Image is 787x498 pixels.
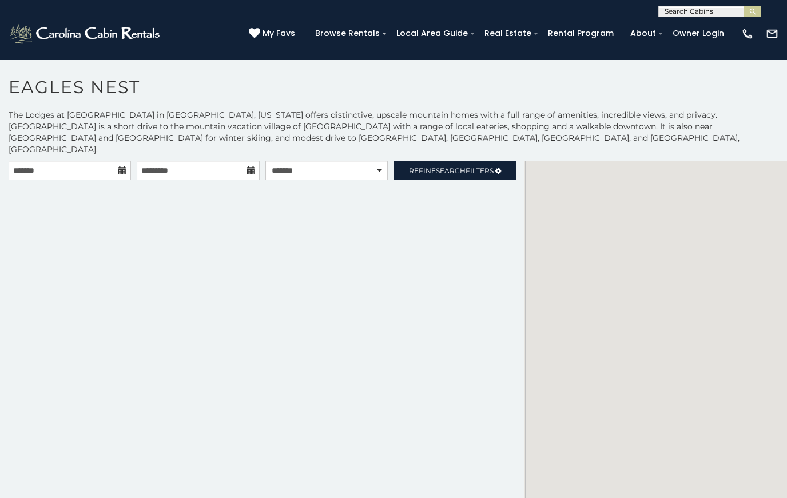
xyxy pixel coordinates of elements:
a: Browse Rentals [309,25,385,42]
img: mail-regular-white.png [766,27,778,40]
a: Rental Program [542,25,619,42]
span: My Favs [263,27,295,39]
a: RefineSearchFilters [393,161,516,180]
img: White-1-2.png [9,22,163,45]
a: My Favs [249,27,298,40]
a: About [625,25,662,42]
span: Search [436,166,466,175]
span: Refine Filters [409,166,494,175]
a: Owner Login [667,25,730,42]
a: Local Area Guide [391,25,474,42]
img: phone-regular-white.png [741,27,754,40]
a: Real Estate [479,25,537,42]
